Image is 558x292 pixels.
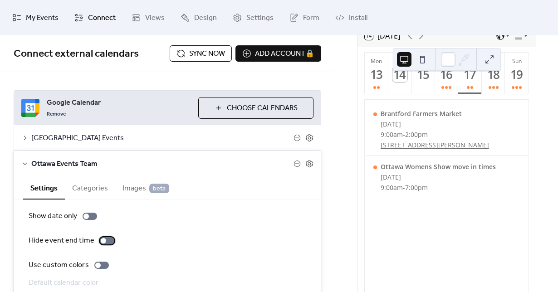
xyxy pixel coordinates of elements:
[508,57,526,65] div: Sun
[65,176,115,199] button: Categories
[486,67,501,82] div: 18
[125,4,171,32] a: Views
[47,111,66,118] span: Remove
[174,4,224,32] a: Design
[47,97,191,108] span: Google Calendar
[145,11,165,25] span: Views
[29,277,101,288] div: Default calendar color
[403,183,405,192] span: -
[388,53,412,94] button: Tue14
[29,260,89,271] div: Use custom colors
[23,176,65,200] button: Settings
[194,11,217,25] span: Design
[189,49,225,59] span: Sync now
[328,4,374,32] a: Install
[29,211,77,222] div: Show date only
[381,183,403,192] span: 9:00am
[198,97,313,119] button: Choose Calendars
[505,53,529,94] button: Sun19
[405,183,428,192] span: 7:00pm
[31,159,294,170] span: Ottawa Events Team
[14,44,139,64] span: Connect external calendars
[381,141,489,149] a: [STREET_ADDRESS][PERSON_NAME]
[115,176,176,199] button: Images beta
[367,57,386,65] div: Mon
[458,53,482,94] button: Fri17
[463,67,478,82] div: 17
[149,184,169,193] span: beta
[369,67,384,82] div: 13
[405,130,428,139] span: 2:00pm
[439,67,454,82] div: 16
[21,99,39,117] img: google
[362,29,403,42] button: 14[DATE]
[381,130,403,139] span: 9:00am
[170,45,232,62] button: Sync now
[403,130,405,139] span: -
[246,11,274,25] span: Settings
[26,11,59,25] span: My Events
[303,11,319,25] span: Form
[122,183,169,194] span: Images
[381,120,489,128] div: [DATE]
[29,235,94,246] div: Hide event end time
[381,173,496,181] div: [DATE]
[482,53,505,94] button: Sat18
[391,57,409,65] div: Tue
[381,162,496,171] div: Ottawa Womens Show move in times
[411,53,435,94] button: Wed15
[283,4,326,32] a: Form
[365,53,388,94] button: Mon13
[416,67,431,82] div: 15
[31,133,294,144] span: [GEOGRAPHIC_DATA] Events
[88,11,116,25] span: Connect
[392,67,407,82] div: 14
[435,53,459,94] button: Thu16
[5,4,65,32] a: My Events
[381,109,489,118] div: Brantford Farmers Market
[227,103,298,114] span: Choose Calendars
[509,67,524,82] div: 19
[68,4,122,32] a: Connect
[349,11,367,25] span: Install
[226,4,280,32] a: Settings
